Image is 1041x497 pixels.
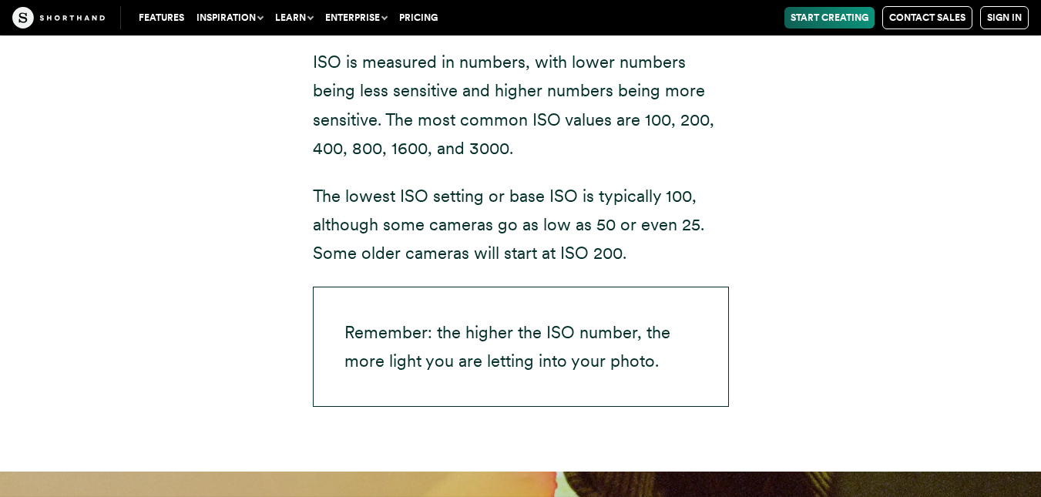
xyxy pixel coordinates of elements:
button: Inspiration [190,7,269,29]
button: Enterprise [319,7,393,29]
a: Start Creating [784,7,875,29]
p: Remember: the higher the ISO number, the more light you are letting into your photo. [313,287,729,408]
a: Sign in [980,6,1029,29]
a: Pricing [393,7,444,29]
img: The Craft [12,7,105,29]
p: The lowest ISO setting or base ISO is typically 100, although some cameras go as low as 50 or eve... [313,182,729,268]
a: Features [133,7,190,29]
a: Contact Sales [882,6,972,29]
p: ISO is measured in numbers, with lower numbers being less sensitive and higher numbers being more... [313,48,729,163]
button: Learn [269,7,319,29]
